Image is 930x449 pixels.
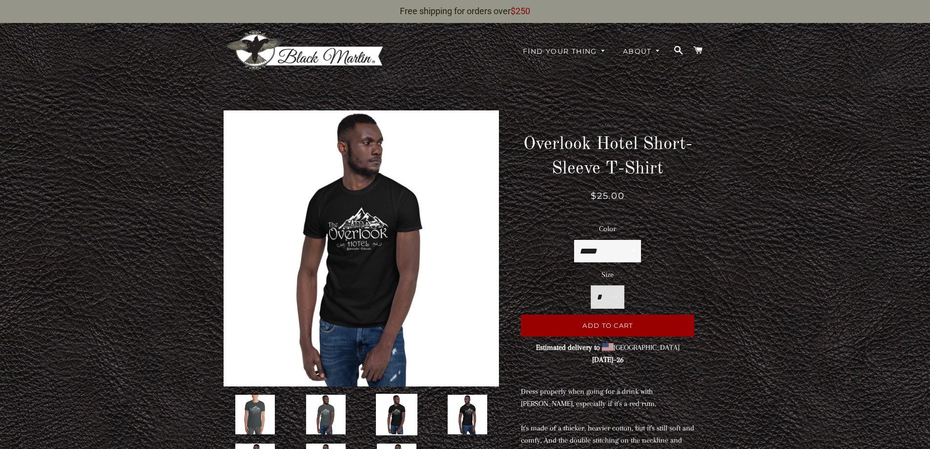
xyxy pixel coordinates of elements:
[521,223,694,235] label: Color
[616,39,668,64] a: About
[521,132,694,182] h1: Overlook Hotel Short-Sleeve T-Shirt
[521,269,694,281] label: Size
[602,343,614,351] img: US.svg
[447,394,488,435] img: Overlook Hotel Short-Sleeve T-Shirt
[521,315,694,336] button: Add to Cart
[516,39,614,64] a: Find Your Thing
[376,394,417,435] img: Overlook Hotel Short-Sleeve T-Shirt
[305,394,347,435] img: Overlook Hotel Short-Sleeve T-Shirt
[234,394,276,435] img: Overlook Hotel Short-Sleeve T-Shirt
[511,6,516,16] span: $
[224,110,499,386] img: Overlook Hotel Short-Sleeve T-Shirt
[582,321,633,329] span: Add to Cart
[516,6,530,16] span: 250
[224,30,385,71] img: Black Martin
[592,355,623,364] b: [DATE]⁠–26
[521,342,694,366] div: [GEOGRAPHIC_DATA]
[591,191,625,201] span: $25.00
[536,343,600,352] b: Estimated delivery to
